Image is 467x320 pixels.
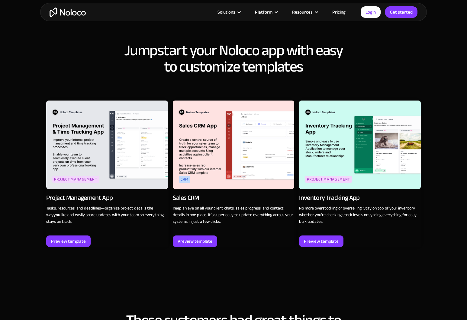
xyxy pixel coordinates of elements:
a: home [50,8,86,17]
div: Preview template [178,237,212,245]
div: Solutions [217,8,235,16]
h2: Jumpstart your Noloco app with easy to customize templates [46,42,421,75]
strong: you [53,211,60,219]
div: Inventory Tracking App [299,194,359,202]
div: Resources [285,8,325,16]
div: Project Management [52,176,99,183]
div: Platform [247,8,285,16]
p: No more overstocking or overselling. Stay on top of your inventory, whether you're checking stock... [299,205,421,225]
div: Solutions [210,8,247,16]
div: Platform [255,8,272,16]
div: Sales CRM [173,194,199,202]
a: Pricing [325,8,353,16]
a: crmSales CRMKeep an eye on all your client chats, sales progress, and contact details in one plac... [173,101,295,247]
p: Tasks, resources, and deadlines—organize project details the way like and easily share updates wi... [46,205,168,225]
div: Project Management App [46,194,113,202]
div: crm [179,176,190,183]
a: Project ManagementInventory Tracking AppNo more overstocking or overselling. Stay on top of your ... [299,101,421,247]
div: Preview template [304,237,339,245]
a: Get started [385,6,417,18]
div: Preview template [51,237,86,245]
a: Project ManagementProject Management AppTasks, resources, and deadlines—organize project details ... [46,101,168,247]
a: Login [361,6,381,18]
div: Resources [292,8,313,16]
p: Keep an eye on all your client chats, sales progress, and contact details in one place. It’s supe... [173,205,295,225]
div: Project Management [305,176,352,183]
